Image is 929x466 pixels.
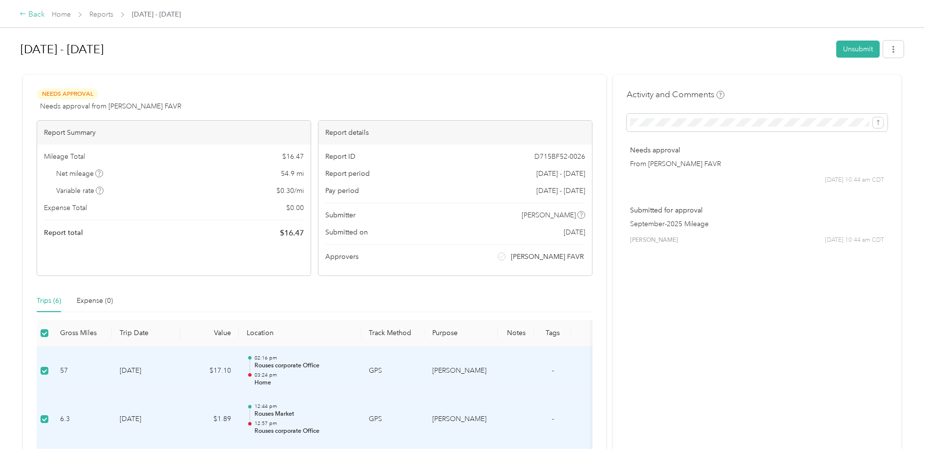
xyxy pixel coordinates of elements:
[89,10,113,19] a: Reports
[52,395,112,444] td: 6.3
[627,88,724,101] h4: Activity and Comments
[536,169,585,179] span: [DATE] - [DATE]
[424,395,498,444] td: Acosta
[52,320,112,347] th: Gross Miles
[424,320,498,347] th: Purpose
[536,186,585,196] span: [DATE] - [DATE]
[20,9,45,21] div: Back
[325,227,368,237] span: Submitted on
[254,379,353,387] p: Home
[37,88,98,100] span: Needs Approval
[281,169,304,179] span: 54.9 mi
[254,420,353,427] p: 12:57 pm
[325,252,359,262] span: Approvers
[254,372,353,379] p: 03:24 pm
[37,296,61,306] div: Trips (6)
[52,10,71,19] a: Home
[825,236,884,245] span: [DATE] 10:44 am CDT
[836,41,880,58] button: Unsubmit
[112,320,180,347] th: Trip Date
[325,186,359,196] span: Pay period
[318,121,592,145] div: Report details
[522,210,576,220] span: [PERSON_NAME]
[276,186,304,196] span: $ 0.30 / mi
[630,236,678,245] span: [PERSON_NAME]
[534,320,571,347] th: Tags
[77,296,113,306] div: Expense (0)
[552,415,554,423] span: -
[180,347,239,396] td: $17.10
[552,366,554,375] span: -
[498,320,534,347] th: Notes
[254,403,353,410] p: 12:44 pm
[37,121,311,145] div: Report Summary
[180,395,239,444] td: $1.89
[280,227,304,239] span: $ 16.47
[254,355,353,361] p: 02:16 pm
[180,320,239,347] th: Value
[286,203,304,213] span: $ 0.00
[56,169,104,179] span: Net mileage
[40,101,181,111] span: Needs approval from [PERSON_NAME] FAVR
[282,151,304,162] span: $ 16.47
[630,145,884,155] p: Needs approval
[874,411,929,466] iframe: Everlance-gr Chat Button Frame
[112,347,180,396] td: [DATE]
[44,151,85,162] span: Mileage Total
[56,186,104,196] span: Variable rate
[325,210,356,220] span: Submitter
[254,361,353,370] p: Rouses corporate Office
[361,320,424,347] th: Track Method
[361,395,424,444] td: GPS
[534,151,585,162] span: D715BF52-0026
[132,9,181,20] span: [DATE] - [DATE]
[44,228,83,238] span: Report total
[44,203,87,213] span: Expense Total
[630,159,884,169] p: From [PERSON_NAME] FAVR
[424,347,498,396] td: Acosta
[564,227,585,237] span: [DATE]
[325,151,356,162] span: Report ID
[21,38,829,61] h1: Sep 16 - 30, 2025
[361,347,424,396] td: GPS
[511,252,584,262] span: [PERSON_NAME] FAVR
[325,169,370,179] span: Report period
[254,410,353,419] p: Rouses Market
[112,395,180,444] td: [DATE]
[825,176,884,185] span: [DATE] 10:44 am CDT
[254,427,353,436] p: Rouses corporate Office
[630,219,884,229] p: September-2025 Mileage
[630,205,884,215] p: Submitted for approval
[239,320,361,347] th: Location
[52,347,112,396] td: 57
